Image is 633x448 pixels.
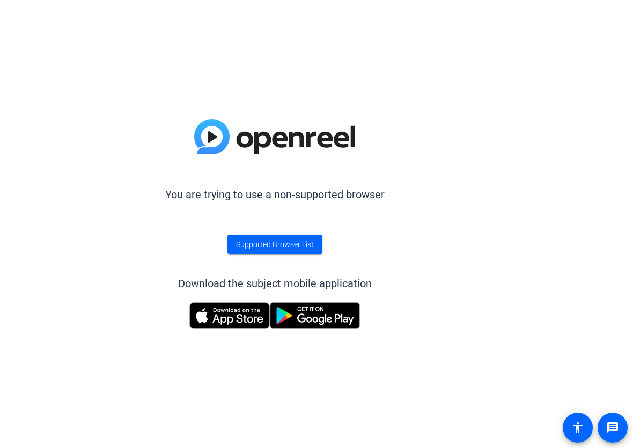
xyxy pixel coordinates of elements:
[606,421,619,434] mat-icon: message
[189,302,270,329] img: Download on the App Store
[571,421,584,434] mat-icon: accessibility
[178,275,372,292] div: Download the subject mobile application
[194,119,355,154] img: blue-gradient.svg
[236,239,314,250] span: Supported Browser List
[227,235,322,254] a: Supported Browser List
[165,186,385,203] p: You are trying to use a non-supported browser
[270,302,360,329] img: Get it on Google Play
